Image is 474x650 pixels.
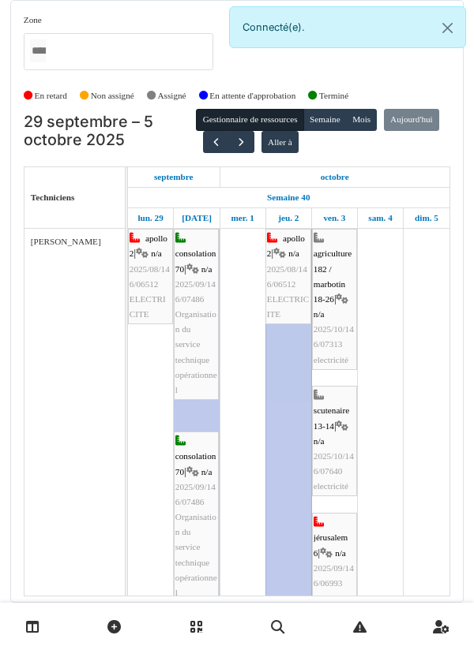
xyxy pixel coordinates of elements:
div: | [175,434,217,600]
input: Tous [30,39,46,62]
span: agriculture 182 / marbotin 18-26 [314,248,352,304]
span: consolation 70 [175,248,216,273]
label: En retard [35,89,67,103]
div: | [267,231,310,322]
button: Mois [346,109,378,131]
a: 2 octobre 2025 [274,208,303,228]
button: Close [430,7,465,49]
span: 2025/08/146/06512 [267,264,307,289]
div: | [175,231,217,398]
span: n/a [314,436,325,446]
span: n/a [288,248,299,258]
span: 2025/10/146/07313 [314,324,354,349]
button: Gestionnaire de ressources [196,109,303,131]
div: | [314,388,355,494]
button: Précédent [203,131,229,154]
div: | [130,231,171,322]
div: | [314,515,355,606]
div: Connecté(e). [229,6,466,48]
span: [PERSON_NAME] [31,237,101,246]
span: apollo 2 [130,233,167,258]
span: Techniciens [31,192,75,202]
span: 2025/08/146/06512 [130,264,170,289]
label: Zone [24,13,42,27]
span: electricité [314,355,348,364]
span: electricité [314,481,348,491]
span: n/a [314,309,325,319]
a: 1 octobre 2025 [227,208,258,228]
span: n/a [151,248,162,258]
span: ELECTRICITE [130,294,166,319]
span: n/a [335,548,346,558]
label: Non assigné [91,89,134,103]
span: Organisation du service technique opérationnel [175,309,217,394]
button: Aller à [261,131,299,153]
button: Aujourd'hui [384,109,439,131]
span: ELECTRICITE [267,294,309,319]
h2: 29 septembre – 5 octobre 2025 [24,113,197,150]
span: n/a [201,264,213,274]
a: 5 octobre 2025 [411,208,442,228]
span: scutenaire 13-14 [314,405,349,430]
span: 2025/09/146/06993 [314,563,354,588]
div: | [314,231,355,368]
a: 30 septembre 2025 [178,208,216,228]
label: Terminé [319,89,348,103]
span: consolation 70 [175,451,216,476]
span: 2025/09/146/07486 [175,482,216,506]
span: apollo 2 [267,233,305,258]
span: 2025/10/146/07640 [314,451,354,476]
a: 3 octobre 2025 [319,208,349,228]
a: 29 septembre 2025 [150,167,197,187]
label: Assigné [158,89,186,103]
span: n/a [201,467,213,476]
a: Semaine 40 [263,188,314,207]
span: 2025/09/146/07486 [175,279,216,304]
span: électricité [314,593,348,603]
a: 4 octobre 2025 [364,208,396,228]
button: Suivant [228,131,254,154]
span: Organisation du service technique opérationnel [175,512,217,597]
label: En attente d'approbation [209,89,295,103]
button: Semaine [303,109,347,131]
a: 1 octobre 2025 [317,167,353,187]
a: 29 septembre 2025 [134,208,167,228]
span: jérusalem 6 [314,532,348,557]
